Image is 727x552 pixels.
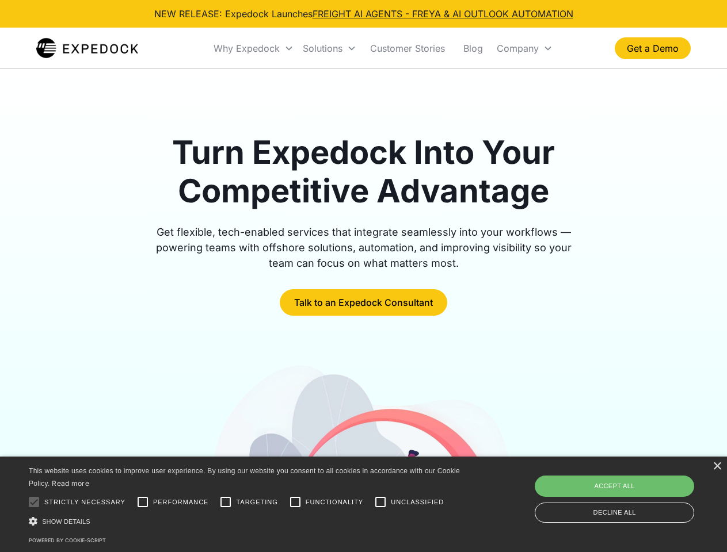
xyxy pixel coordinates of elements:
[303,43,342,54] div: Solutions
[29,537,106,543] a: Powered by cookie-script
[44,497,125,507] span: Strictly necessary
[153,497,209,507] span: Performance
[143,224,585,271] div: Get flexible, tech-enabled services that integrate seamlessly into your workflows — powering team...
[306,497,363,507] span: Functionality
[280,289,447,316] a: Talk to an Expedock Consultant
[143,133,585,210] h1: Turn Expedock Into Your Competitive Advantage
[42,518,90,525] span: Show details
[154,7,573,21] div: NEW RELEASE: Expedock Launches
[214,43,280,54] div: Why Expedock
[36,37,138,60] img: Expedock Logo
[298,29,361,68] div: Solutions
[52,479,89,488] a: Read more
[615,37,691,59] a: Get a Demo
[36,37,138,60] a: home
[454,29,492,68] a: Blog
[391,497,444,507] span: Unclassified
[236,497,277,507] span: Targeting
[29,467,460,488] span: This website uses cookies to improve user experience. By using our website you consent to all coo...
[209,29,298,68] div: Why Expedock
[535,428,727,552] iframe: Chat Widget
[492,29,557,68] div: Company
[497,43,539,54] div: Company
[361,29,454,68] a: Customer Stories
[29,515,464,527] div: Show details
[313,8,573,20] a: FREIGHT AI AGENTS - FREYA & AI OUTLOOK AUTOMATION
